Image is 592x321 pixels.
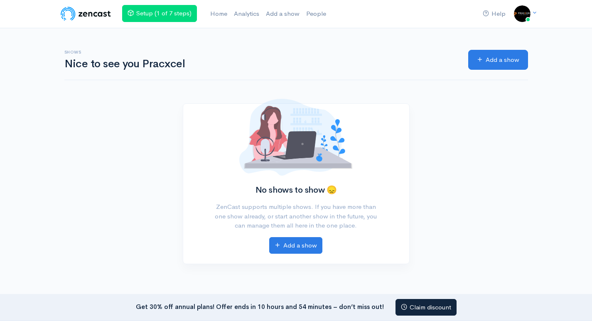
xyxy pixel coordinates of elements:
[395,299,457,316] a: Claim discount
[231,5,263,23] a: Analytics
[303,5,329,23] a: People
[239,99,352,176] img: No shows added
[211,202,381,230] p: ZenCast supports multiple shows. If you have more than one show already, or start another show in...
[514,5,531,22] img: ...
[468,50,528,70] a: Add a show
[122,5,197,22] a: Setup (1 of 7 steps)
[136,302,384,310] strong: Get 30% off annual plans! Offer ends in 10 hours and 54 minutes – don’t miss out!
[263,5,303,23] a: Add a show
[211,186,381,195] h2: No shows to show 😞
[269,237,322,254] a: Add a show
[59,5,112,22] img: ZenCast Logo
[64,50,458,54] h6: Shows
[64,58,458,70] h1: Nice to see you Pracxcel
[207,5,231,23] a: Home
[479,5,509,23] a: Help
